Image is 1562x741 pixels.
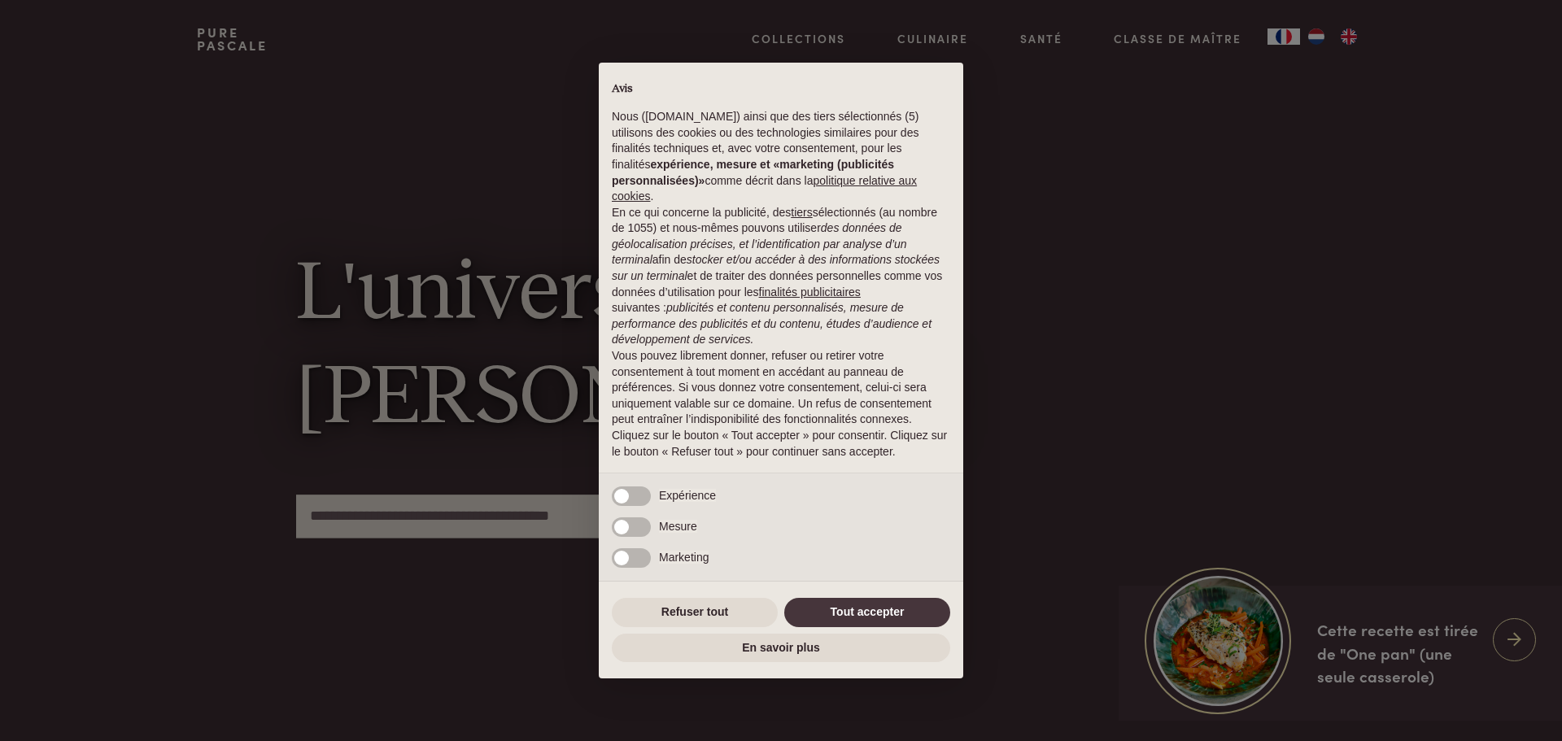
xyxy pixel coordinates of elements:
em: des données de géolocalisation précises, et l’identification par analyse d’un terminal [612,221,907,266]
em: stocker et/ou accéder à des informations stockées sur un terminal [612,253,940,282]
p: En ce qui concerne la publicité, des sélectionnés (au nombre de 1055) et nous-mêmes pouvons utili... [612,205,950,348]
button: En savoir plus [612,634,950,663]
em: publicités et contenu personnalisés, mesure de performance des publicités et du contenu, études d... [612,301,932,346]
span: Marketing [659,551,709,564]
button: tiers [791,205,812,221]
h2: Avis [612,82,950,97]
p: Cliquez sur le bouton « Tout accepter » pour consentir. Cliquez sur le bouton « Refuser tout » po... [612,428,950,460]
button: Refuser tout [612,598,778,627]
p: Nous ([DOMAIN_NAME]) ainsi que des tiers sélectionnés (5) utilisons des cookies ou des technologi... [612,109,950,205]
span: Expérience [659,489,716,502]
p: Vous pouvez librement donner, refuser ou retirer votre consentement à tout moment en accédant au ... [612,348,950,428]
button: Tout accepter [784,598,950,627]
button: finalités publicitaires [759,285,861,301]
strong: expérience, mesure et «marketing (publicités personnalisées)» [612,158,894,187]
span: Mesure [659,520,697,533]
